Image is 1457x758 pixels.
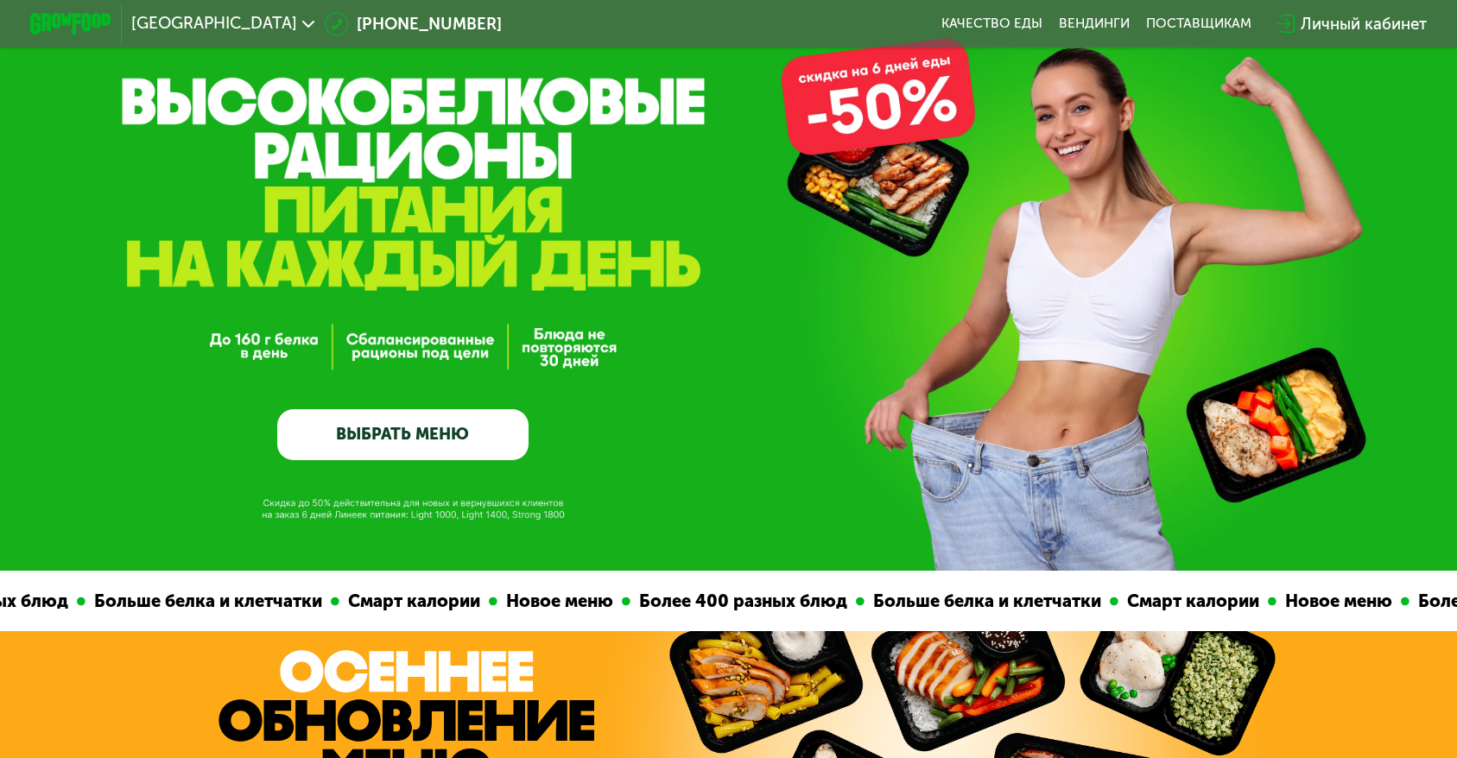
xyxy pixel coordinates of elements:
[1146,16,1251,32] div: поставщикам
[181,588,330,615] div: Смарт калории
[706,588,951,615] div: Больше белка и клетчатки
[472,588,697,615] div: Более 400 разных блюд
[960,588,1109,615] div: Смарт калории
[1301,12,1427,36] div: Личный кабинет
[1118,588,1242,615] div: Новое меню
[339,588,463,615] div: Новое меню
[325,12,502,36] a: [PHONE_NUMBER]
[941,16,1042,32] a: Качество еды
[1059,16,1130,32] a: Вендинги
[277,409,529,460] a: ВЫБРАТЬ МЕНЮ
[131,16,297,32] span: [GEOGRAPHIC_DATA]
